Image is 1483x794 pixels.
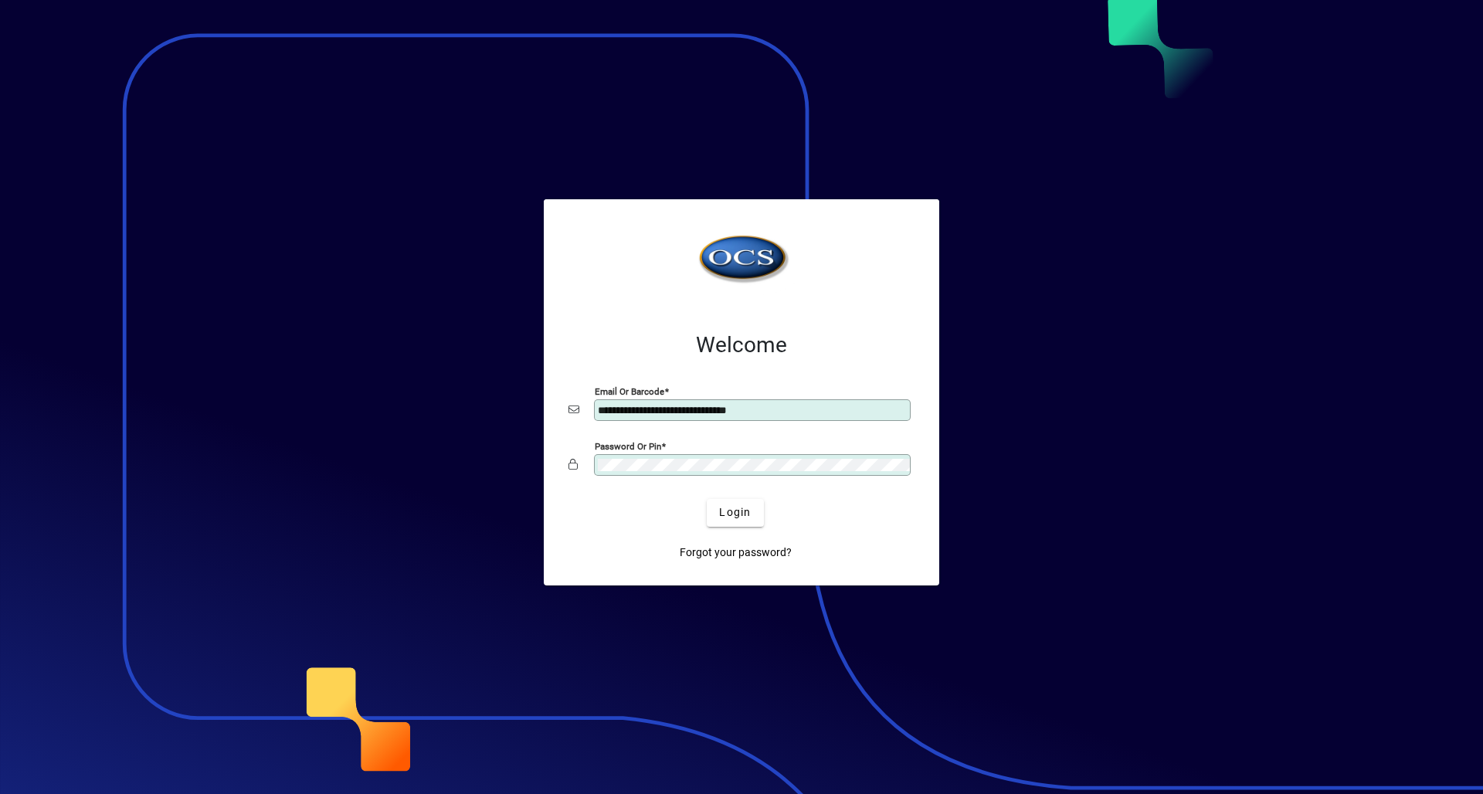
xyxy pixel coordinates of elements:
[680,545,792,561] span: Forgot your password?
[595,385,664,396] mat-label: Email or Barcode
[707,499,763,527] button: Login
[674,539,798,567] a: Forgot your password?
[595,440,661,451] mat-label: Password or Pin
[719,504,751,521] span: Login
[568,332,915,358] h2: Welcome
